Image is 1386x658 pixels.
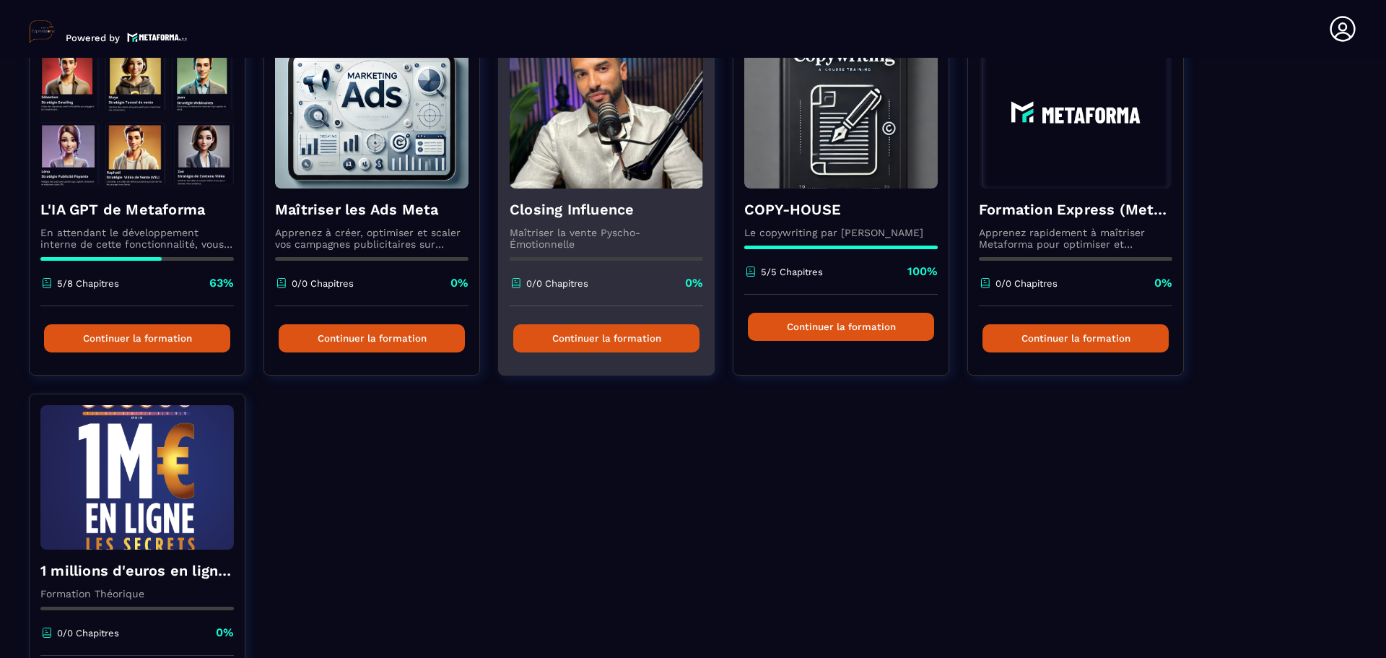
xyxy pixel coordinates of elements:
a: formation-backgroundClosing InfluenceMaîtriser la vente Pyscho-Émotionnelle0/0 Chapitres0%Continu... [498,33,733,394]
h4: Closing Influence [510,199,703,220]
h4: COPY-HOUSE [744,199,938,220]
img: formation-background [40,405,234,550]
p: 63% [209,275,234,291]
h4: L'IA GPT de Metaforma [40,199,234,220]
button: Continuer la formation [44,324,230,352]
p: 100% [907,264,938,280]
p: Apprenez rapidement à maîtriser Metaforma pour optimiser et automatiser votre business. 🚀 [979,227,1172,250]
p: En attendant le développement interne de cette fonctionnalité, vous pouvez déjà l’utiliser avec C... [40,227,234,250]
p: Le copywriting par [PERSON_NAME] [744,227,938,238]
h4: Maîtriser les Ads Meta [275,199,468,220]
p: 0/0 Chapitres [57,628,119,638]
p: 0/0 Chapitres [292,278,354,289]
p: 0% [685,275,703,291]
p: Powered by [66,33,120,43]
button: Continuer la formation [748,313,934,341]
img: logo [127,31,188,43]
a: formation-backgroundFormation Express (Metaforma)Apprenez rapidement à maîtriser Metaforma pour o... [967,33,1202,394]
img: formation-background [275,44,468,189]
img: formation-background [744,44,938,189]
a: formation-backgroundMaîtriser les Ads MetaApprenez à créer, optimiser et scaler vos campagnes pub... [263,33,498,394]
p: 5/8 Chapitres [57,278,119,289]
img: formation-background [979,44,1172,189]
p: 5/5 Chapitres [761,267,823,277]
img: formation-background [510,44,703,189]
a: formation-backgroundCOPY-HOUSELe copywriting par [PERSON_NAME]5/5 Chapitres100%Continuer la forma... [733,33,967,394]
p: 0% [450,275,468,291]
img: formation-background [40,44,234,189]
img: logo-branding [29,20,55,43]
p: 0/0 Chapitres [995,278,1058,289]
button: Continuer la formation [279,324,465,352]
h4: Formation Express (Metaforma) [979,199,1172,220]
a: formation-backgroundL'IA GPT de MetaformaEn attendant le développement interne de cette fonctionn... [29,33,263,394]
h4: 1 millions d'euros en ligne les secrets [40,560,234,581]
p: 0% [1154,275,1172,291]
button: Continuer la formation [513,324,699,352]
button: Continuer la formation [982,324,1169,352]
p: Apprenez à créer, optimiser et scaler vos campagnes publicitaires sur Facebook et Instagram. [275,227,468,250]
p: Maîtriser la vente Pyscho-Émotionnelle [510,227,703,250]
p: 0/0 Chapitres [526,278,588,289]
p: 0% [216,625,234,641]
p: Formation Théorique [40,588,234,599]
